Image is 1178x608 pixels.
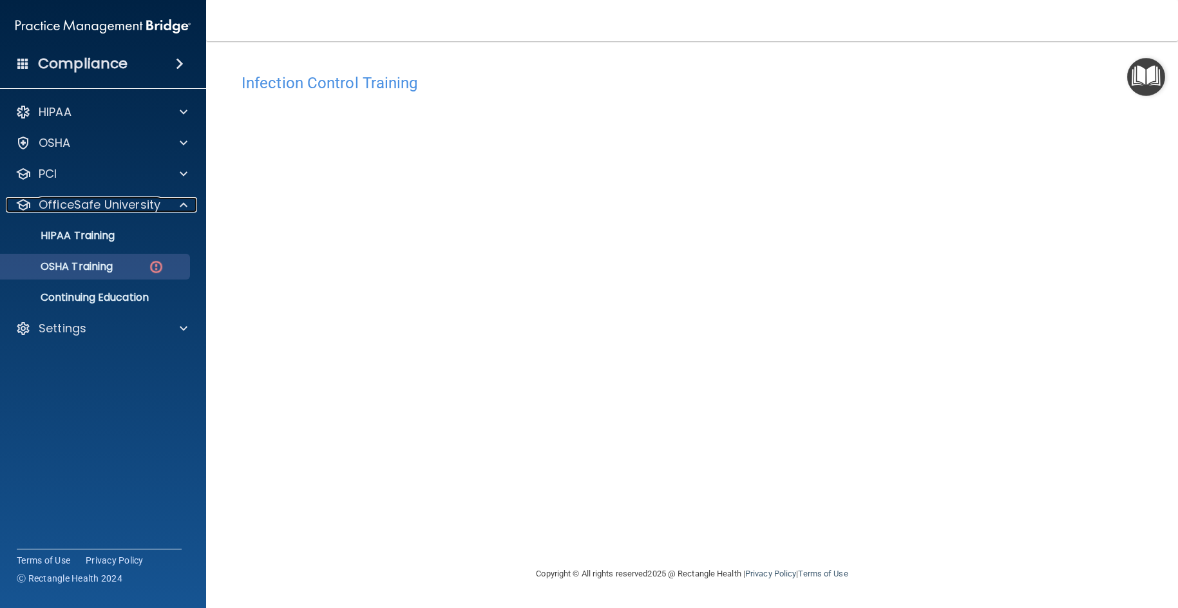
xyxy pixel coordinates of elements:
[39,135,71,151] p: OSHA
[39,321,86,336] p: Settings
[86,554,144,567] a: Privacy Policy
[38,55,128,73] h4: Compliance
[242,99,886,495] iframe: infection-control-training
[148,259,164,275] img: danger-circle.6113f641.png
[457,553,927,594] div: Copyright © All rights reserved 2025 @ Rectangle Health | |
[39,104,71,120] p: HIPAA
[15,104,187,120] a: HIPAA
[745,569,796,578] a: Privacy Policy
[15,197,187,213] a: OfficeSafe University
[15,14,191,39] img: PMB logo
[15,166,187,182] a: PCI
[39,166,57,182] p: PCI
[1127,58,1165,96] button: Open Resource Center
[8,291,184,304] p: Continuing Education
[17,572,122,585] span: Ⓒ Rectangle Health 2024
[955,517,1163,568] iframe: Drift Widget Chat Controller
[8,260,113,273] p: OSHA Training
[242,75,1143,91] h4: Infection Control Training
[17,554,70,567] a: Terms of Use
[798,569,848,578] a: Terms of Use
[8,229,115,242] p: HIPAA Training
[15,321,187,336] a: Settings
[39,197,160,213] p: OfficeSafe University
[15,135,187,151] a: OSHA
